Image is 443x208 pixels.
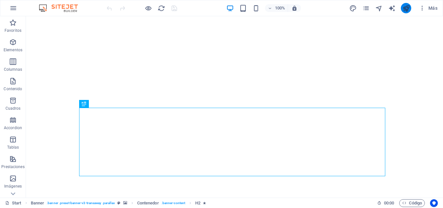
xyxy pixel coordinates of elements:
i: Este elemento es un preajuste personalizable [117,201,120,205]
a: Haz clic para cancelar la selección y doble clic para abrir páginas [5,199,21,207]
img: Editor Logo [37,4,86,12]
span: Código [402,199,422,207]
i: Navegador [375,5,383,12]
p: Accordion [4,125,22,130]
p: Prestaciones [1,164,24,169]
span: Haz clic para seleccionar y doble clic para editar [137,199,159,207]
nav: breadcrumb [31,199,206,207]
i: Este elemento contiene un fondo [123,201,127,205]
p: Columnas [4,67,22,72]
button: Código [399,199,425,207]
button: Más [416,3,440,13]
button: text_generator [388,4,396,12]
p: Elementos [4,47,22,53]
p: Tablas [7,145,19,150]
p: Contenido [4,86,22,92]
button: Usercentrics [430,199,438,207]
i: Páginas (Ctrl+Alt+S) [362,5,370,12]
button: Haz clic para salir del modo de previsualización y seguir editando [144,4,152,12]
button: design [349,4,357,12]
button: publish [401,3,411,13]
span: . banner .preset-banner-v3-transaway .parallax [47,199,115,207]
button: 100% [265,4,288,12]
span: Más [419,5,437,11]
span: . banner-content [162,199,185,207]
span: Haz clic para seleccionar y doble clic para editar [31,199,44,207]
h6: 100% [275,4,285,12]
span: : [389,201,389,205]
button: navigator [375,4,383,12]
p: Favoritos [5,28,21,33]
button: reload [157,4,165,12]
p: Imágenes [4,184,22,189]
i: El elemento contiene una animación [203,201,206,205]
p: Cuadros [6,106,21,111]
span: 00 00 [384,199,394,207]
span: Haz clic para seleccionar y doble clic para editar [195,199,200,207]
h6: Tiempo de la sesión [377,199,394,207]
i: Al redimensionar, ajustar el nivel de zoom automáticamente para ajustarse al dispositivo elegido. [292,5,297,11]
i: AI Writer [388,5,396,12]
i: Publicar [402,5,410,12]
button: pages [362,4,370,12]
i: Diseño (Ctrl+Alt+Y) [349,5,357,12]
i: Volver a cargar página [158,5,165,12]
